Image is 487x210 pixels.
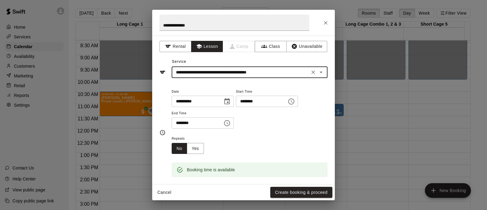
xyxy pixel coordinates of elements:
button: Open [317,68,325,77]
button: Cancel [155,187,174,198]
button: Class [255,41,287,52]
button: Create booking & proceed [270,187,332,198]
button: Lesson [191,41,223,52]
span: Camps can only be created in the Services page [223,41,255,52]
button: Choose time, selected time is 10:00 AM [221,117,233,129]
span: End Time [172,109,234,118]
svg: Service [159,69,166,75]
button: Remove all [303,184,328,193]
button: Choose date, selected date is Aug 16, 2025 [221,95,233,108]
button: No [172,143,187,154]
button: Close [320,17,331,28]
div: outlined button group [172,143,204,154]
button: Yes [187,143,204,154]
button: Clear [309,68,317,77]
div: Booking time is available [187,164,235,175]
svg: Timing [159,130,166,136]
span: Date [172,88,234,96]
button: Choose time, selected time is 9:00 AM [285,95,297,108]
span: Start Time [236,88,298,96]
button: Add all [284,184,303,193]
span: Service [172,59,186,64]
span: Repeats [172,135,209,143]
button: Rental [159,41,191,52]
button: Unavailable [286,41,327,52]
